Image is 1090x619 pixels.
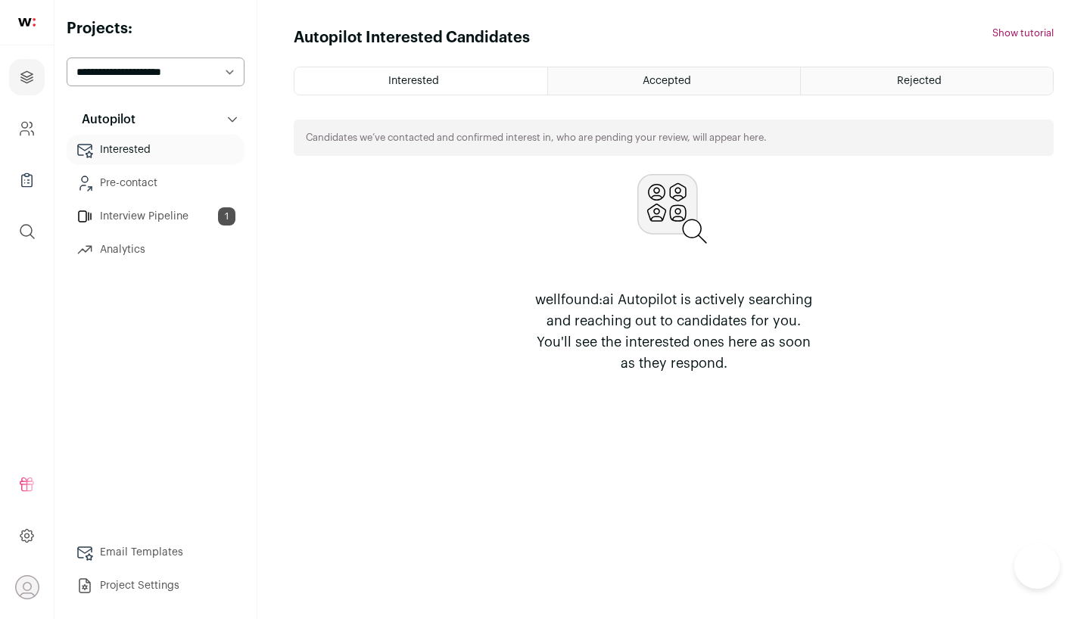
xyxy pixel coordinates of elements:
[388,76,439,86] span: Interested
[294,27,530,48] h1: Autopilot Interested Candidates
[897,76,942,86] span: Rejected
[67,201,244,232] a: Interview Pipeline1
[306,132,767,144] p: Candidates we’ve contacted and confirmed interest in, who are pending your review, will appear here.
[67,104,244,135] button: Autopilot
[67,168,244,198] a: Pre-contact
[73,110,135,129] p: Autopilot
[18,18,36,26] img: wellfound-shorthand-0d5821cbd27db2630d0214b213865d53afaa358527fdda9d0ea32b1df1b89c2c.svg
[9,162,45,198] a: Company Lists
[992,27,1054,39] button: Show tutorial
[67,235,244,265] a: Analytics
[9,59,45,95] a: Projects
[548,67,800,95] a: Accepted
[643,76,691,86] span: Accepted
[1014,543,1060,589] iframe: Help Scout Beacon - Open
[15,575,39,599] button: Open dropdown
[67,571,244,601] a: Project Settings
[9,110,45,147] a: Company and ATS Settings
[67,537,244,568] a: Email Templates
[67,18,244,39] h2: Projects:
[528,289,819,374] p: wellfound:ai Autopilot is actively searching and reaching out to candidates for you. You'll see t...
[67,135,244,165] a: Interested
[801,67,1053,95] a: Rejected
[218,207,235,226] span: 1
